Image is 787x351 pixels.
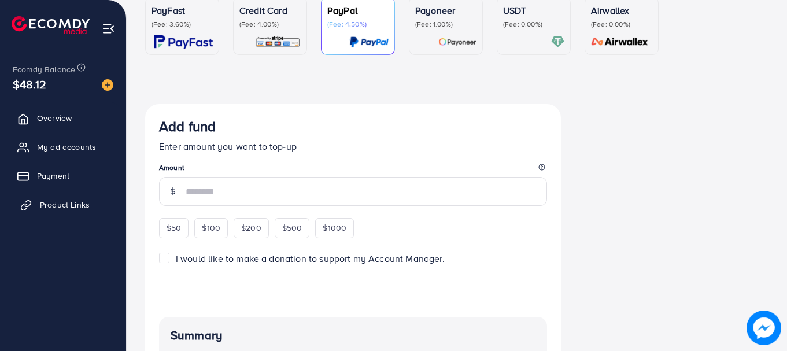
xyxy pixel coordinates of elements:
[503,3,564,17] p: USDT
[159,118,216,135] h3: Add fund
[12,16,90,34] img: logo
[152,3,213,17] p: PayFast
[591,3,652,17] p: Airwallex
[438,35,476,49] img: card
[588,35,652,49] img: card
[171,328,535,343] h4: Summary
[241,222,261,234] span: $200
[202,222,220,234] span: $100
[152,20,213,29] p: (Fee: 3.60%)
[415,20,476,29] p: (Fee: 1.00%)
[40,199,90,210] span: Product Links
[154,35,213,49] img: card
[159,162,547,177] legend: Amount
[102,22,115,35] img: menu
[255,35,301,49] img: card
[37,141,96,153] span: My ad accounts
[9,135,117,158] a: My ad accounts
[239,3,301,17] p: Credit Card
[37,112,72,124] span: Overview
[349,35,389,49] img: card
[13,64,75,75] span: Ecomdy Balance
[591,20,652,29] p: (Fee: 0.00%)
[551,35,564,49] img: card
[9,106,117,130] a: Overview
[102,79,113,91] img: image
[747,311,781,345] img: image
[282,222,302,234] span: $500
[239,20,301,29] p: (Fee: 4.00%)
[503,20,564,29] p: (Fee: 0.00%)
[167,222,181,234] span: $50
[37,170,69,182] span: Payment
[159,139,547,153] p: Enter amount you want to top-up
[327,3,389,17] p: PayPal
[323,222,346,234] span: $1000
[9,164,117,187] a: Payment
[9,193,117,216] a: Product Links
[327,20,389,29] p: (Fee: 4.50%)
[13,76,46,93] span: $48.12
[415,3,476,17] p: Payoneer
[176,252,445,265] span: I would like to make a donation to support my Account Manager.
